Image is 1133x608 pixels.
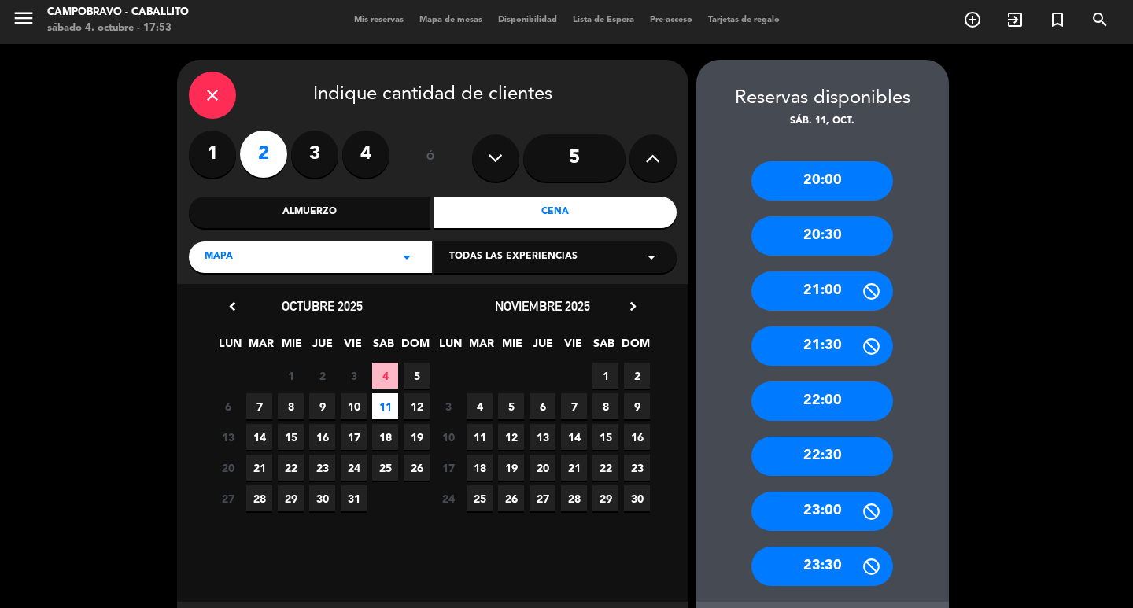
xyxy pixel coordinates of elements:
span: 27 [530,485,555,511]
div: Campobravo - caballito [47,5,189,20]
div: 20:00 [751,161,893,201]
div: 22:30 [751,437,893,476]
span: 2 [309,363,335,389]
span: LUN [437,334,463,360]
i: chevron_left [224,298,241,315]
span: Disponibilidad [490,16,565,24]
span: DOM [622,334,648,360]
div: 21:00 [751,271,893,311]
span: 26 [404,455,430,481]
button: menu [12,6,35,35]
div: 23:00 [751,492,893,531]
div: sábado 4. octubre - 17:53 [47,20,189,36]
span: 28 [561,485,587,511]
span: MIE [279,334,304,360]
span: 8 [278,393,304,419]
span: 8 [592,393,618,419]
span: MAR [248,334,274,360]
span: VIE [340,334,366,360]
span: 15 [592,424,618,450]
span: 24 [341,455,367,481]
span: 28 [246,485,272,511]
span: 29 [592,485,618,511]
span: 10 [341,393,367,419]
span: 1 [278,363,304,389]
span: 20 [530,455,555,481]
span: 6 [215,393,241,419]
span: Todas las experiencias [449,249,578,265]
span: 18 [467,455,493,481]
span: 2 [624,363,650,389]
span: 25 [467,485,493,511]
div: 21:30 [751,326,893,366]
span: Pre-acceso [642,16,700,24]
span: 18 [372,424,398,450]
span: 30 [624,485,650,511]
span: 26 [498,485,524,511]
span: 4 [372,363,398,389]
span: 14 [246,424,272,450]
span: 22 [278,455,304,481]
span: 16 [309,424,335,450]
i: turned_in_not [1048,10,1067,29]
span: 11 [372,393,398,419]
label: 1 [189,131,236,178]
div: ó [405,131,456,186]
span: MIE [499,334,525,360]
span: JUE [530,334,555,360]
i: exit_to_app [1006,10,1024,29]
div: sáb. 11, oct. [696,114,949,130]
i: search [1091,10,1109,29]
label: 2 [240,131,287,178]
span: SAB [371,334,397,360]
span: 10 [435,424,461,450]
div: Indique cantidad de clientes [189,72,677,119]
span: 3 [341,363,367,389]
i: arrow_drop_down [397,248,416,267]
span: 13 [530,424,555,450]
span: 5 [404,363,430,389]
span: MAR [468,334,494,360]
span: 17 [435,455,461,481]
span: 23 [309,455,335,481]
span: 13 [215,424,241,450]
div: 22:00 [751,381,893,421]
span: 30 [309,485,335,511]
span: 21 [246,455,272,481]
div: Cena [434,197,677,228]
i: arrow_drop_down [642,248,661,267]
span: Lista de Espera [565,16,642,24]
span: 19 [404,424,430,450]
span: 17 [341,424,367,450]
span: 24 [435,485,461,511]
span: Mapa de mesas [411,16,490,24]
span: 14 [561,424,587,450]
span: 25 [372,455,398,481]
div: 23:30 [751,547,893,586]
span: noviembre 2025 [495,298,590,314]
span: JUE [309,334,335,360]
span: 6 [530,393,555,419]
label: 3 [291,131,338,178]
i: chevron_right [625,298,641,315]
span: 5 [498,393,524,419]
span: 22 [592,455,618,481]
i: menu [12,6,35,30]
span: 9 [624,393,650,419]
span: Tarjetas de regalo [700,16,788,24]
span: 7 [561,393,587,419]
div: 20:30 [751,216,893,256]
span: 4 [467,393,493,419]
span: 27 [215,485,241,511]
span: 7 [246,393,272,419]
span: SAB [591,334,617,360]
span: 12 [404,393,430,419]
span: 21 [561,455,587,481]
span: 15 [278,424,304,450]
div: Reservas disponibles [696,83,949,114]
div: Almuerzo [189,197,431,228]
span: 12 [498,424,524,450]
span: 3 [435,393,461,419]
i: add_circle_outline [963,10,982,29]
span: DOM [401,334,427,360]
